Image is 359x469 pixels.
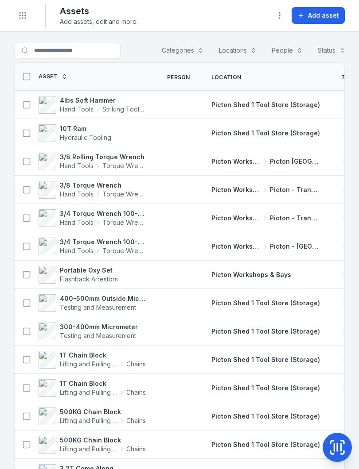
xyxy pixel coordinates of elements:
[102,246,146,255] span: Torque Wrench
[60,275,118,283] span: Flashback Arrestors
[60,407,146,416] strong: 500KG Chain Block
[14,7,31,24] button: Toggle navigation
[211,384,320,392] a: Picton Shed 1 Tool Store (Storage)
[211,412,320,421] a: Picton Shed 1 Tool Store (Storage)
[211,355,320,364] a: Picton Shed 1 Tool Store (Storage)
[60,181,146,190] strong: 3/8 Torque Wrench
[60,351,146,360] strong: 1T Chain Block
[60,445,117,454] span: Lifting and Pulling Tools
[211,299,320,308] a: Picton Shed 1 Tool Store (Storage)
[167,74,190,81] span: Person
[211,185,320,194] a: Picton Workshops & BaysPicton - Transmission Bay
[211,440,320,449] a: Picton Shed 1 Tool Store (Storage)
[211,242,320,251] a: Picton Workshops & BaysPicton - [GEOGRAPHIC_DATA]
[60,323,138,331] strong: 300-400mm Micrometer
[102,161,146,170] span: Torque Wrench
[60,294,146,303] strong: 400-500mm Outside Micrometer
[213,42,262,59] button: Locations
[211,384,320,392] span: Picton Shed 1 Tool Store (Storage)
[211,129,320,138] a: Picton Shed 1 Tool Store (Storage)
[266,42,308,59] button: People
[211,214,320,223] a: Picton Workshops & BaysPicton - Transmission Bay
[211,157,320,166] a: Picton Workshops & BaysPicton [GEOGRAPHIC_DATA]
[39,266,118,284] a: Portable Oxy SetFlashback Arrestors
[211,242,261,251] span: Picton Workshops & Bays
[60,436,146,445] strong: 500KG Chain Block
[60,190,94,199] span: Hand Tools
[308,11,339,20] span: Add asset
[39,294,146,312] a: 400-500mm Outside MicrometerTesting and Measurement
[102,190,146,199] span: Torque Wrench
[39,209,146,227] a: 3/4 Torque Wrench 100-600 ft/lbs 0320601267Hand ToolsTorque Wrench
[60,379,146,388] strong: 1T Chain Block
[211,270,291,279] a: Picton Workshops & Bays
[211,157,261,166] span: Picton Workshops & Bays
[292,7,345,24] button: Add asset
[39,73,58,80] span: Asset
[60,416,117,425] span: Lifting and Pulling Tools
[60,161,94,170] span: Hand Tools
[211,185,261,194] span: Picton Workshops & Bays
[60,124,111,133] strong: 10T Ram
[60,153,146,161] strong: 3/8 Rolling Torque Wrench
[39,407,146,425] a: 500KG Chain BlockLifting and Pulling ToolsChains
[60,105,94,114] span: Hand Tools
[211,101,320,108] span: Picton Shed 1 Tool Store (Storage)
[60,266,118,275] strong: Portable Oxy Set
[39,96,146,114] a: 4lbs Soft HammerHand ToolsStriking Tools / Hammers
[39,124,111,142] a: 10T RamHydraulic Tooling
[39,153,146,170] a: 3/8 Rolling Torque WrenchHand ToolsTorque Wrench
[60,238,146,246] strong: 3/4 Torque Wrench 100-600 ft/lbs 447
[341,74,353,81] span: Tag
[60,209,146,218] strong: 3/4 Torque Wrench 100-600 ft/lbs 0320601267
[211,327,320,336] a: Picton Shed 1 Tool Store (Storage)
[60,134,111,141] span: Hydraulic Tooling
[39,323,138,340] a: 300-400mm MicrometerTesting and Measurement
[60,17,138,26] span: Add assets, edit and more.
[60,96,146,105] strong: 4lbs Soft Hammer
[60,5,138,17] h2: Assets
[270,185,320,194] span: Picton - Transmission Bay
[39,351,146,369] a: 1T Chain BlockLifting and Pulling ToolsChains
[211,129,320,137] span: Picton Shed 1 Tool Store (Storage)
[60,388,117,397] span: Lifting and Pulling Tools
[39,238,146,255] a: 3/4 Torque Wrench 100-600 ft/lbs 447Hand ToolsTorque Wrench
[270,242,320,251] span: Picton - [GEOGRAPHIC_DATA]
[156,42,210,59] button: Categories
[270,157,320,166] span: Picton [GEOGRAPHIC_DATA]
[211,299,320,307] span: Picton Shed 1 Tool Store (Storage)
[126,445,146,454] span: Chains
[211,412,320,420] span: Picton Shed 1 Tool Store (Storage)
[39,73,67,80] a: Asset
[102,105,146,114] span: Striking Tools / Hammers
[270,214,320,223] span: Picton - Transmission Bay
[60,304,136,311] span: Testing and Measurement
[211,327,320,335] span: Picton Shed 1 Tool Store (Storage)
[60,218,94,227] span: Hand Tools
[211,214,261,223] span: Picton Workshops & Bays
[102,218,146,227] span: Torque Wrench
[126,416,146,425] span: Chains
[39,436,146,454] a: 500KG Chain BlockLifting and Pulling ToolsChains
[211,100,320,109] a: Picton Shed 1 Tool Store (Storage)
[39,181,146,199] a: 3/8 Torque WrenchHand ToolsTorque Wrench
[60,360,117,369] span: Lifting and Pulling Tools
[39,379,146,397] a: 1T Chain BlockLifting and Pulling ToolsChains
[126,360,146,369] span: Chains
[211,74,241,81] span: Location
[60,332,136,339] span: Testing and Measurement
[312,42,351,59] button: Status
[126,388,146,397] span: Chains
[60,246,94,255] span: Hand Tools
